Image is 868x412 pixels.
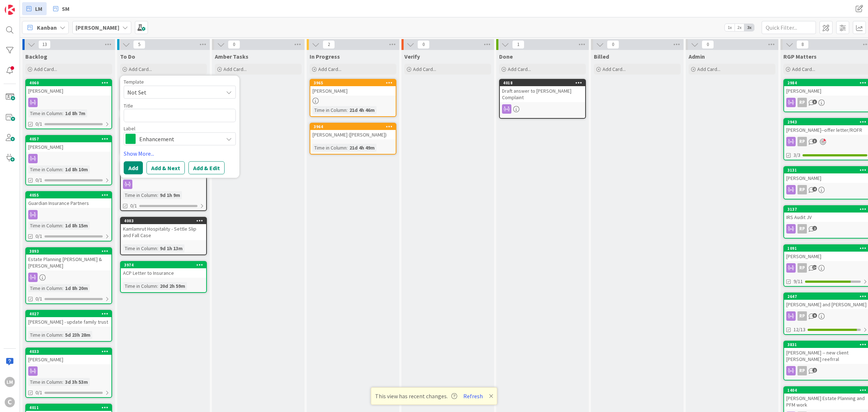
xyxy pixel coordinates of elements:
[503,80,585,85] div: 4018
[29,249,111,254] div: 3893
[26,248,111,255] div: 3893
[62,4,69,13] span: SM
[62,378,63,386] span: :
[5,377,15,387] div: LM
[26,86,111,96] div: [PERSON_NAME]
[796,40,809,49] span: 8
[76,24,119,31] b: [PERSON_NAME]
[793,326,805,333] span: 12/13
[35,176,42,184] span: 0/1
[310,80,396,96] div: 3965[PERSON_NAME]
[29,311,111,316] div: 4027
[25,247,112,304] a: 3893Estate Planning [PERSON_NAME] & [PERSON_NAME]Time in Column:1d 8h 20m0/1
[129,66,152,72] span: Add Card...
[797,366,807,375] div: RP
[346,144,348,152] span: :
[124,126,135,131] span: Label
[26,198,111,208] div: Guardian Insurance Partners
[26,248,111,270] div: 3893Estate Planning [PERSON_NAME] & [PERSON_NAME]
[124,218,206,223] div: 4003
[35,295,42,303] span: 0/1
[812,187,817,192] span: 4
[323,40,335,49] span: 2
[121,224,206,240] div: Kamlamrut Hospitality - Settle Slip and Fall Case
[314,124,396,129] div: 3964
[26,317,111,327] div: [PERSON_NAME] - update family trust
[29,349,111,354] div: 4033
[26,255,111,270] div: Estate Planning [PERSON_NAME] & [PERSON_NAME]
[121,218,206,240] div: 4003Kamlamrut Hospitality - Settle Slip and Fall Case
[594,53,609,60] span: Billed
[812,100,817,104] span: 3
[26,80,111,96] div: 4060[PERSON_NAME]
[124,149,236,157] a: Show More...
[121,268,206,278] div: ACP Letter to Insurance
[35,389,42,396] span: 0/1
[812,139,817,143] span: 3
[26,136,111,142] div: 4057
[314,80,396,85] div: 3965
[500,80,585,86] div: 4018
[35,232,42,240] span: 0/1
[28,222,62,230] div: Time in Column
[25,79,112,129] a: 4060[PERSON_NAME]Time in Column:1d 8h 7m0/1
[120,161,207,211] a: 4005[PERSON_NAME] wholese sale permitTime in Column:9d 1h 9m0/1
[499,79,586,119] a: 4018Draft answer to [PERSON_NAME] Complaint
[62,284,63,292] span: :
[797,185,807,194] div: RP
[812,265,817,270] span: 14
[26,192,111,208] div: 4055Guardian Insurance Partners
[348,144,376,152] div: 21d 4h 49m
[121,262,206,278] div: 3974ACP Letter to Insurance
[26,192,111,198] div: 4055
[702,40,714,49] span: 0
[158,244,184,252] div: 9d 1h 13m
[26,142,111,152] div: [PERSON_NAME]
[346,106,348,114] span: :
[793,278,803,285] span: 9/11
[29,193,111,198] div: 4055
[348,106,376,114] div: 21d 4h 46m
[29,136,111,142] div: 4057
[120,217,207,255] a: 4003Kamlamrut Hospitality - Settle Slip and Fall CaseTime in Column:9d 1h 13m
[512,40,524,49] span: 1
[35,4,42,13] span: LM
[188,161,225,174] button: Add & Edit
[310,130,396,139] div: [PERSON_NAME] ([PERSON_NAME])
[157,191,158,199] span: :
[63,284,90,292] div: 1d 8h 20m
[508,66,531,72] span: Add Card...
[124,79,144,84] span: Template
[228,40,240,49] span: 0
[793,151,800,159] span: 3/3
[35,120,42,128] span: 0/1
[461,391,485,401] button: Refresh
[63,109,87,117] div: 1d 8h 7m
[310,79,396,117] a: 3965[PERSON_NAME]Time in Column:21d 4h 46m
[310,123,396,139] div: 3964[PERSON_NAME] ([PERSON_NAME])
[26,348,111,355] div: 4033
[797,311,807,321] div: RP
[312,106,346,114] div: Time in Column
[157,282,158,290] span: :
[124,161,143,174] button: Add
[38,40,51,49] span: 13
[158,191,182,199] div: 9d 1h 9m
[34,66,57,72] span: Add Card...
[499,53,513,60] span: Done
[157,244,158,252] span: :
[812,368,817,373] span: 2
[500,86,585,102] div: Draft answer to [PERSON_NAME] Complaint
[29,405,111,410] div: 4011
[121,218,206,224] div: 4003
[120,261,207,293] a: 3974ACP Letter to InsuranceTime in Column:20d 2h 59m
[318,66,341,72] span: Add Card...
[797,98,807,107] div: RP
[310,123,396,130] div: 3964
[37,23,57,32] span: Kanban
[310,123,396,155] a: 3964[PERSON_NAME] ([PERSON_NAME])Time in Column:21d 4h 49m
[607,40,619,49] span: 0
[26,136,111,152] div: 4057[PERSON_NAME]
[133,40,145,49] span: 5
[26,311,111,327] div: 4027[PERSON_NAME] - update family trust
